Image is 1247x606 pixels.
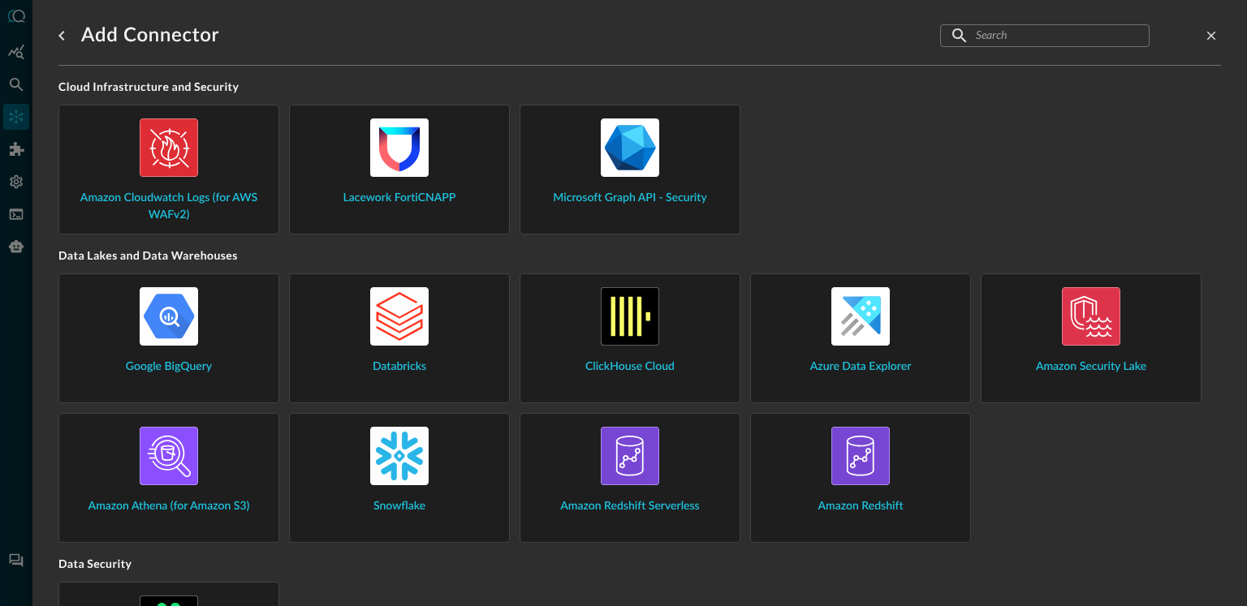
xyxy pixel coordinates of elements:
[370,427,429,485] img: Snowflake.svg
[1202,26,1221,45] button: close-drawer
[976,20,1112,50] input: Search
[831,287,890,346] img: AzureDataExplorer.svg
[140,427,198,485] img: AWSAthena.svg
[49,23,75,49] button: go back
[140,287,198,346] img: GoogleBigQuery.svg
[831,427,890,485] img: AWSRedshift.svg
[58,247,1221,273] h5: Data Lakes and Data Warehouses
[126,359,212,376] span: Google BigQuery
[818,498,903,515] span: Amazon Redshift
[58,79,1221,105] h5: Cloud Infrastructure and Security
[72,190,265,224] span: Amazon Cloudwatch Logs (for AWS WAFv2)
[601,287,659,346] img: ClickHouse.svg
[560,498,699,515] span: Amazon Redshift Serverless
[1062,287,1120,346] img: AWSSecurityLake.svg
[810,359,912,376] span: Azure Data Explorer
[1036,359,1146,376] span: Amazon Security Lake
[88,498,250,515] span: Amazon Athena (for Amazon S3)
[140,118,198,177] img: AWSCloudWatchLogs.svg
[601,427,659,485] img: AWSRedshift.svg
[601,118,659,177] img: MicrosoftGraph.svg
[373,359,426,376] span: Databricks
[553,190,707,207] span: Microsoft Graph API - Security
[370,118,429,177] img: LaceworkFortiCnapp.svg
[81,23,219,49] h1: Add Connector
[373,498,425,515] span: Snowflake
[58,556,1221,582] h5: Data Security
[585,359,675,376] span: ClickHouse Cloud
[370,287,429,346] img: Databricks.svg
[343,190,456,207] span: Lacework FortiCNAPP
